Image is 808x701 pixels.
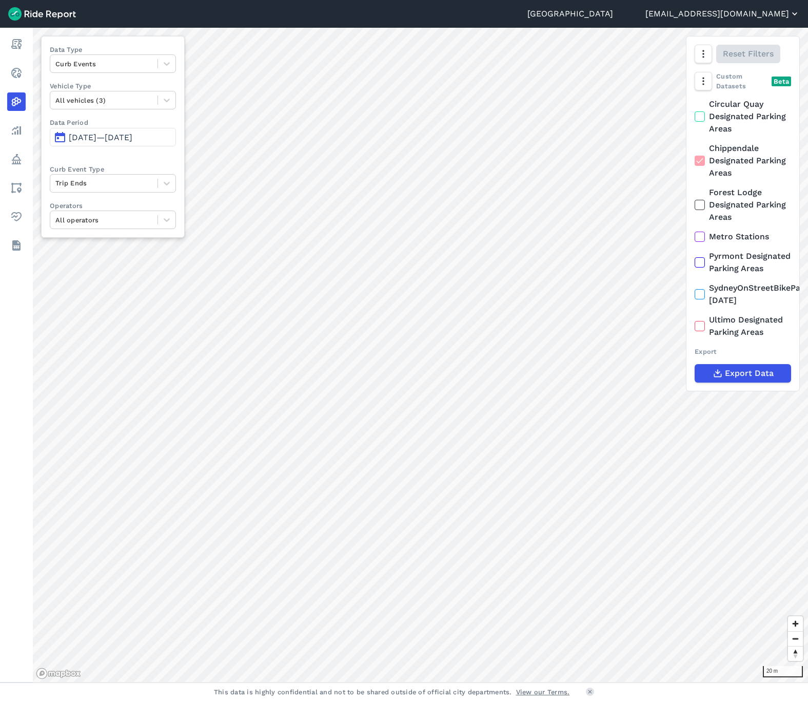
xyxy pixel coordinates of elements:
a: Realtime [7,64,26,82]
a: [GEOGRAPHIC_DATA] [527,8,613,20]
button: Reset Filters [716,45,780,63]
a: Heatmaps [7,92,26,111]
a: Mapbox logo [36,668,81,679]
div: Export [695,347,791,356]
label: Chippendale Designated Parking Areas [695,142,791,179]
a: Areas [7,179,26,197]
label: Forest Lodge Designated Parking Areas [695,186,791,223]
button: Zoom out [788,631,803,646]
span: Export Data [725,367,774,380]
label: Metro Stations [695,231,791,243]
div: 20 m [763,666,803,677]
a: Analyze [7,121,26,140]
label: Circular Quay Designated Parking Areas [695,98,791,135]
button: Export Data [695,364,791,383]
label: Curb Event Type [50,164,176,174]
label: Operators [50,201,176,211]
span: Reset Filters [723,48,774,60]
a: Report [7,35,26,53]
button: [EMAIL_ADDRESS][DOMAIN_NAME] [645,8,800,20]
a: View our Terms. [516,687,570,697]
label: Pyrmont Designated Parking Areas [695,250,791,275]
img: Ride Report [8,7,76,21]
div: Custom Datasets [695,71,791,91]
button: Zoom in [788,616,803,631]
label: Ultimo Designated Parking Areas [695,314,791,338]
a: Policy [7,150,26,168]
button: [DATE]—[DATE] [50,128,176,146]
label: Vehicle Type [50,81,176,91]
label: Data Type [50,45,176,54]
label: SydneyOnStreetBikeParking [DATE] [695,282,791,307]
a: Datasets [7,236,26,255]
label: Data Period [50,118,176,127]
canvas: Map [33,28,808,682]
div: Beta [772,77,791,86]
button: Reset bearing to north [788,646,803,661]
a: Health [7,207,26,226]
span: [DATE]—[DATE] [69,132,132,142]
